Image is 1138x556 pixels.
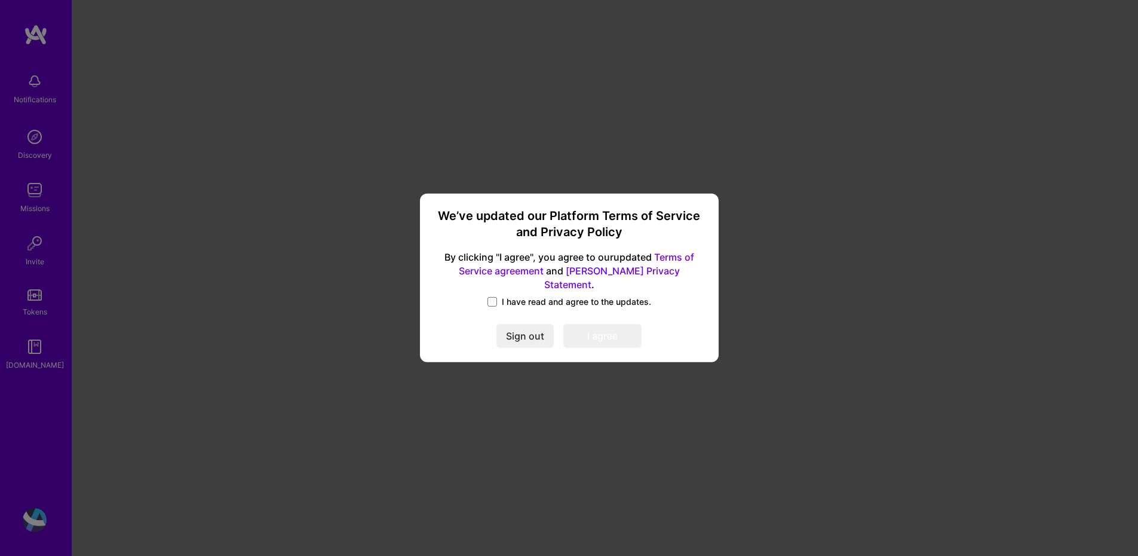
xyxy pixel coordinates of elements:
span: I have read and agree to the updates. [502,296,651,308]
a: [PERSON_NAME] Privacy Statement [544,264,680,290]
a: Terms of Service agreement [459,251,694,277]
button: I agree [563,324,642,348]
button: Sign out [496,324,554,348]
span: By clicking "I agree", you agree to our updated and . [434,250,704,292]
h3: We’ve updated our Platform Terms of Service and Privacy Policy [434,208,704,241]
